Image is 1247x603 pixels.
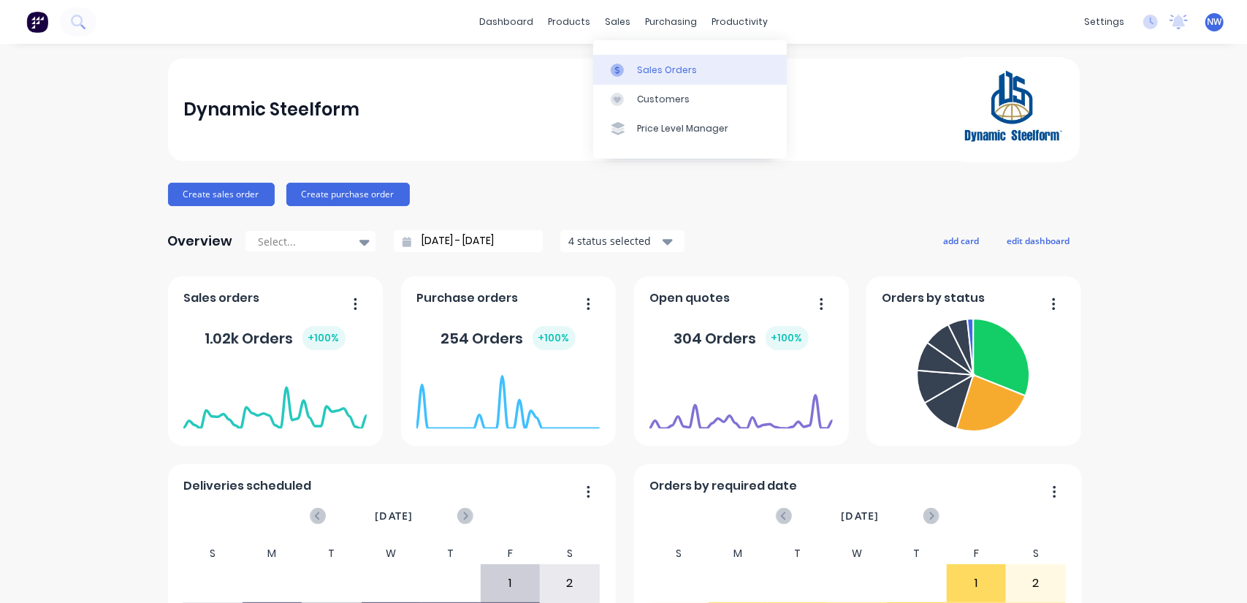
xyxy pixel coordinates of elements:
div: Overview [168,227,233,256]
div: 4 status selected [568,233,660,249]
button: add card [934,231,989,250]
img: Dynamic Steelform [961,57,1064,162]
div: T [887,543,947,564]
button: Create purchase order [286,183,410,206]
span: Deliveries scheduled [183,477,311,495]
div: Sales Orders [637,64,697,77]
div: + 100 % [302,326,346,350]
div: F [481,543,541,564]
span: Orders by status [882,289,985,307]
div: S [649,543,709,564]
button: edit dashboard [998,231,1080,250]
div: settings [1077,11,1132,33]
div: S [540,543,600,564]
span: [DATE] [841,508,879,524]
div: purchasing [638,11,704,33]
div: Dynamic Steelform [183,95,359,124]
div: W [362,543,422,564]
div: F [947,543,1007,564]
div: + 100 % [766,326,809,350]
div: T [421,543,481,564]
div: productivity [704,11,775,33]
div: Price Level Manager [637,122,728,135]
a: Price Level Manager [593,114,787,143]
span: NW [1208,15,1222,29]
div: W [828,543,888,564]
span: [DATE] [375,508,413,524]
div: 1 [947,565,1006,602]
div: M [709,543,769,564]
button: 4 status selected [560,230,684,252]
div: Customers [637,93,690,106]
div: 2 [1007,565,1065,602]
div: + 100 % [533,326,576,350]
div: products [541,11,598,33]
div: T [302,543,362,564]
a: dashboard [472,11,541,33]
div: T [768,543,828,564]
div: M [243,543,302,564]
span: Purchase orders [416,289,518,307]
div: 254 Orders [441,326,576,350]
button: Create sales order [168,183,275,206]
div: 2 [541,565,599,602]
div: 1 [481,565,540,602]
a: Customers [593,85,787,114]
span: Open quotes [649,289,730,307]
div: 1.02k Orders [205,326,346,350]
div: sales [598,11,638,33]
span: Sales orders [183,289,259,307]
div: 304 Orders [674,326,809,350]
div: S [1006,543,1066,564]
div: S [183,543,243,564]
a: Sales Orders [593,55,787,84]
img: Factory [26,11,48,33]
